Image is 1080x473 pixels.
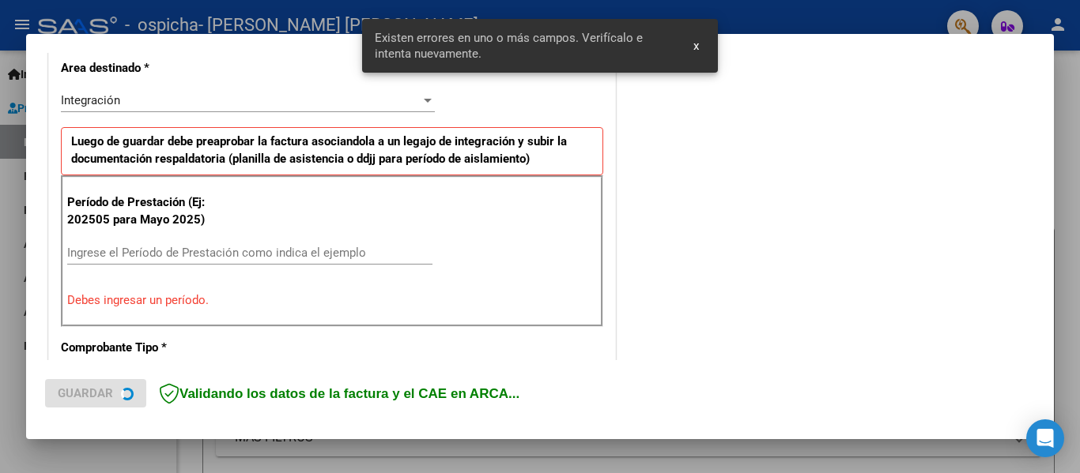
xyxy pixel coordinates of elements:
[159,386,519,401] span: Validando los datos de la factura y el CAE en ARCA...
[681,32,712,60] button: x
[693,39,699,53] span: x
[61,339,224,357] p: Comprobante Tipo *
[45,379,146,407] button: Guardar
[375,30,675,62] span: Existen errores en uno o más campos. Verifícalo e intenta nuevamente.
[1026,419,1064,457] div: Open Intercom Messenger
[58,386,113,400] span: Guardar
[71,134,567,167] strong: Luego de guardar debe preaprobar la factura asociandola a un legajo de integración y subir la doc...
[61,59,224,77] p: Area destinado *
[67,193,226,229] p: Período de Prestación (Ej: 202505 para Mayo 2025)
[61,93,120,107] span: Integración
[67,291,597,310] p: Debes ingresar un período.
